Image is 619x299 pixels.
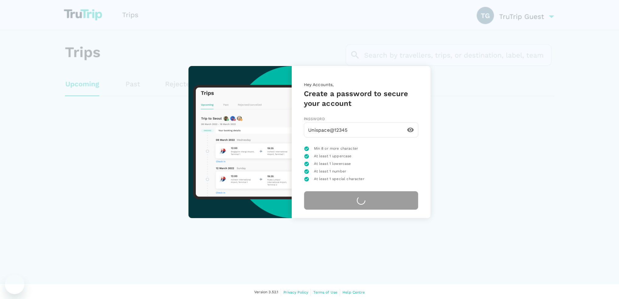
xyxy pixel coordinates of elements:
[313,290,337,294] span: Terms of Use
[283,290,308,294] span: Privacy Policy
[343,290,365,294] span: Help Centre
[314,153,352,159] span: At least 1 uppercase
[314,146,358,152] span: Min 8 or more character
[188,66,291,218] img: trutrip-set-password
[304,117,325,121] span: Password
[304,89,418,108] h5: Create a password to secure your account
[313,289,337,296] a: Terms of Use
[283,289,308,296] a: Privacy Policy
[254,289,278,295] span: Version 3.52.1
[314,161,351,167] span: At least 1 lowercase
[5,275,24,294] iframe: Button to launch messaging window
[403,123,418,137] button: toggle password visibility
[304,82,418,89] p: Hey Accounts,
[314,176,364,182] span: At least 1 special character
[343,289,365,296] a: Help Centre
[314,169,346,175] span: At least 1 number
